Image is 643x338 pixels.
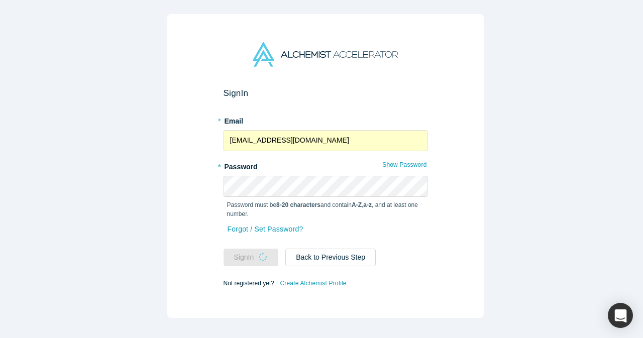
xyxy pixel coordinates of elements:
label: Password [224,158,427,172]
label: Email [224,112,427,127]
h2: Sign In [224,88,427,98]
p: Password must be and contain , , and at least one number. [227,200,424,218]
img: Alchemist Accelerator Logo [253,42,397,67]
button: Back to Previous Step [285,249,376,266]
strong: a-z [363,201,372,208]
a: Create Alchemist Profile [279,277,347,290]
button: Show Password [382,158,427,171]
a: Forgot / Set Password? [227,220,304,238]
strong: 8-20 characters [276,201,320,208]
button: SignIn [224,249,279,266]
span: Not registered yet? [224,279,274,286]
strong: A-Z [352,201,362,208]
